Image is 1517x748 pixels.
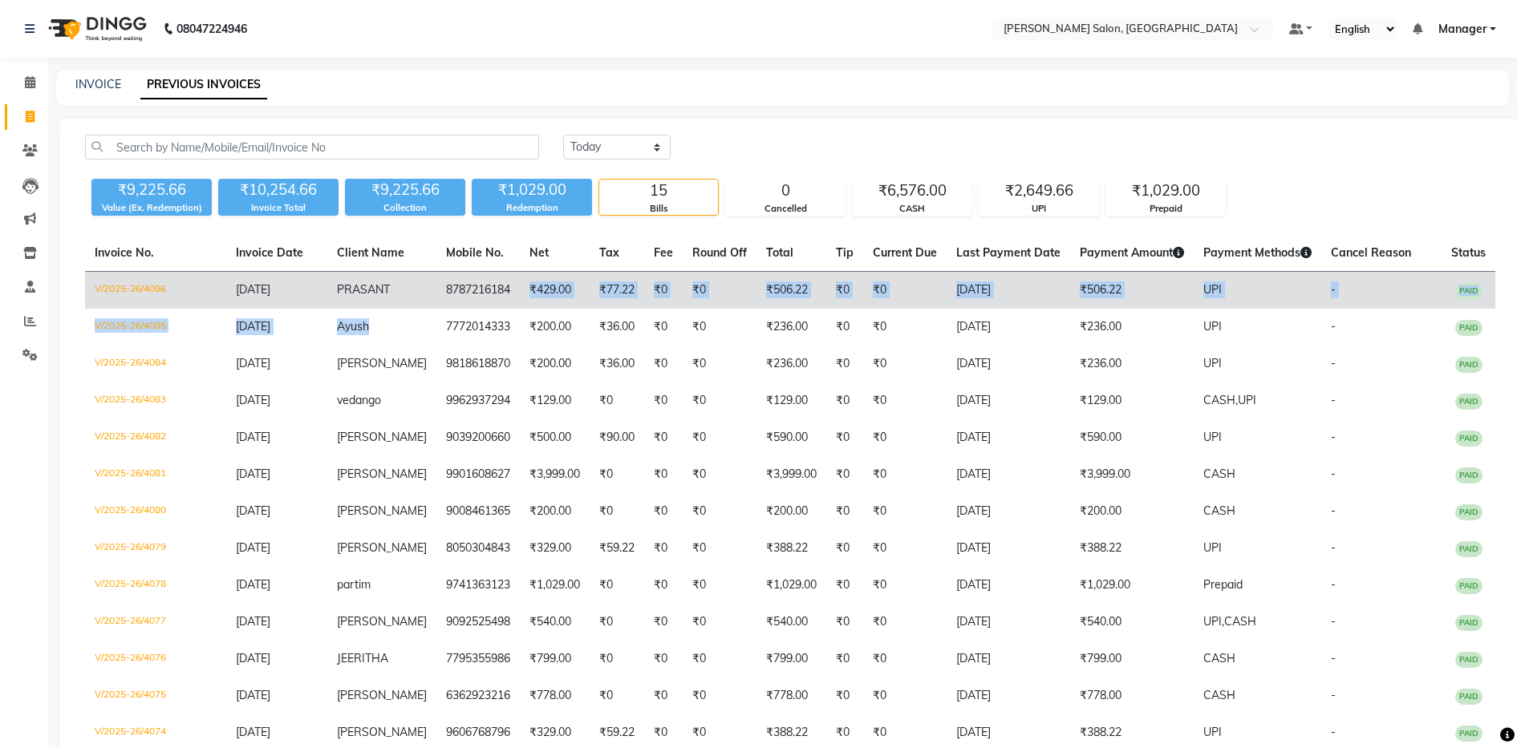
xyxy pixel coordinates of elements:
[337,725,427,739] span: [PERSON_NAME]
[436,272,520,309] td: 8787216184
[726,202,845,216] div: Cancelled
[520,493,590,530] td: ₹200.00
[1203,614,1224,629] span: UPI,
[756,346,826,382] td: ₹236.00
[85,419,226,456] td: V/2025-26/4082
[863,272,947,309] td: ₹0
[826,456,863,493] td: ₹0
[236,614,270,629] span: [DATE]
[520,382,590,419] td: ₹129.00
[826,493,863,530] td: ₹0
[590,382,644,419] td: ₹0
[337,393,381,407] span: vedango
[1331,319,1336,334] span: -
[1455,504,1483,520] span: PAID
[337,540,427,555] span: [PERSON_NAME]
[756,677,826,714] td: ₹778.00
[947,309,1070,346] td: [DATE]
[644,493,683,530] td: ₹0
[947,419,1070,456] td: [DATE]
[436,456,520,493] td: 9901608627
[1455,431,1483,447] span: PAID
[1070,272,1194,309] td: ₹506.22
[337,356,427,370] span: [PERSON_NAME]
[654,245,673,260] span: Fee
[826,567,863,604] td: ₹0
[1455,689,1483,705] span: PAID
[520,567,590,604] td: ₹1,029.00
[1331,503,1336,518] span: -
[863,382,947,419] td: ₹0
[1455,320,1483,336] span: PAID
[590,346,644,382] td: ₹36.00
[683,641,756,677] td: ₹0
[590,493,644,530] td: ₹0
[590,641,644,677] td: ₹0
[683,567,756,604] td: ₹0
[1455,726,1483,742] span: PAID
[756,382,826,419] td: ₹129.00
[218,179,339,201] div: ₹10,254.66
[520,456,590,493] td: ₹3,999.00
[590,456,644,493] td: ₹0
[1224,614,1256,629] span: CASH
[1331,614,1336,629] span: -
[644,456,683,493] td: ₹0
[863,677,947,714] td: ₹0
[436,419,520,456] td: 9039200660
[947,604,1070,641] td: [DATE]
[590,309,644,346] td: ₹36.00
[520,346,590,382] td: ₹200.00
[980,202,1098,216] div: UPI
[520,419,590,456] td: ₹500.00
[853,202,971,216] div: CASH
[863,419,947,456] td: ₹0
[1331,577,1336,592] span: -
[599,180,718,202] div: 15
[683,604,756,641] td: ₹0
[236,430,270,444] span: [DATE]
[863,493,947,530] td: ₹0
[1203,393,1238,407] span: CASH,
[947,346,1070,382] td: [DATE]
[863,530,947,567] td: ₹0
[1331,467,1336,481] span: -
[683,382,756,419] td: ₹0
[644,382,683,419] td: ₹0
[520,604,590,641] td: ₹540.00
[236,725,270,739] span: [DATE]
[1070,456,1194,493] td: ₹3,999.00
[1070,567,1194,604] td: ₹1,029.00
[947,530,1070,567] td: [DATE]
[520,272,590,309] td: ₹429.00
[873,245,937,260] span: Current Due
[836,245,854,260] span: Tip
[236,356,270,370] span: [DATE]
[1070,493,1194,530] td: ₹200.00
[826,530,863,567] td: ₹0
[436,530,520,567] td: 8050304843
[236,282,270,297] span: [DATE]
[756,641,826,677] td: ₹799.00
[980,180,1098,202] div: ₹2,649.66
[590,419,644,456] td: ₹90.00
[236,503,270,518] span: [DATE]
[1455,357,1483,373] span: PAID
[683,346,756,382] td: ₹0
[436,382,520,419] td: 9962937294
[1455,467,1483,483] span: PAID
[590,677,644,714] td: ₹0
[766,245,793,260] span: Total
[1203,467,1235,481] span: CASH
[91,179,212,201] div: ₹9,225.66
[826,382,863,419] td: ₹0
[337,503,427,518] span: [PERSON_NAME]
[85,135,539,160] input: Search by Name/Mobile/Email/Invoice No
[683,493,756,530] td: ₹0
[520,641,590,677] td: ₹799.00
[826,309,863,346] td: ₹0
[1203,430,1222,444] span: UPI
[85,567,226,604] td: V/2025-26/4078
[826,604,863,641] td: ₹0
[520,677,590,714] td: ₹778.00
